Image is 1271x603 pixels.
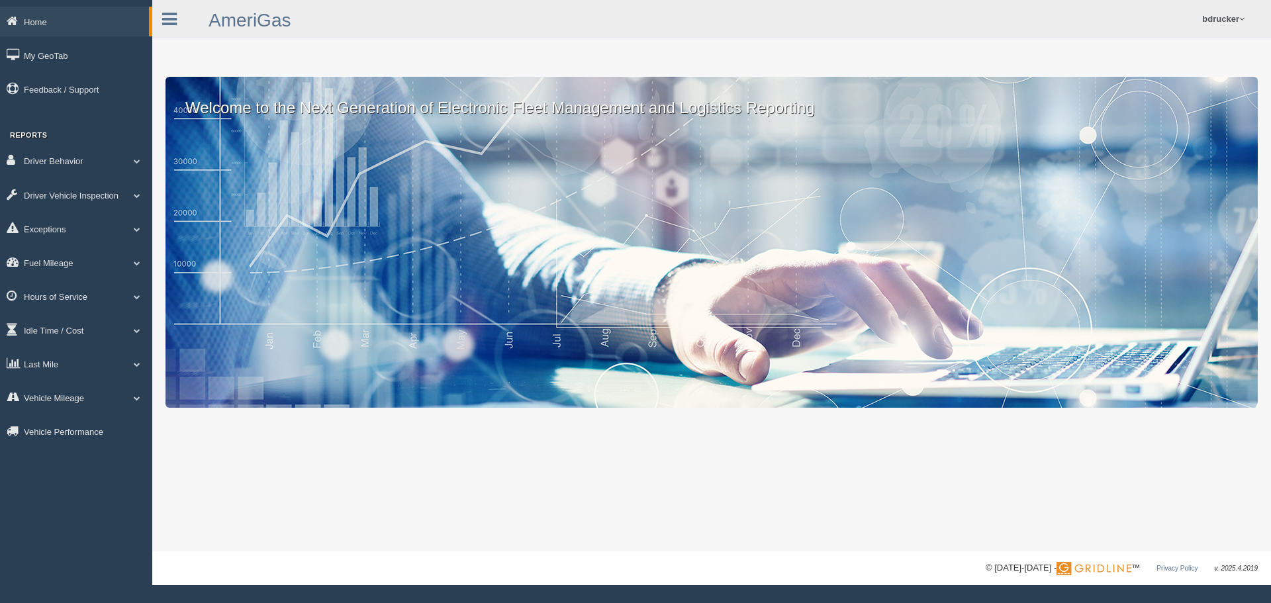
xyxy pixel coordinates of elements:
[209,10,291,30] a: AmeriGas
[986,561,1258,575] div: © [DATE]-[DATE] - ™
[1156,565,1198,572] a: Privacy Policy
[165,77,1258,119] p: Welcome to the Next Generation of Electronic Fleet Management and Logistics Reporting
[1057,562,1131,575] img: Gridline
[1215,565,1258,572] span: v. 2025.4.2019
